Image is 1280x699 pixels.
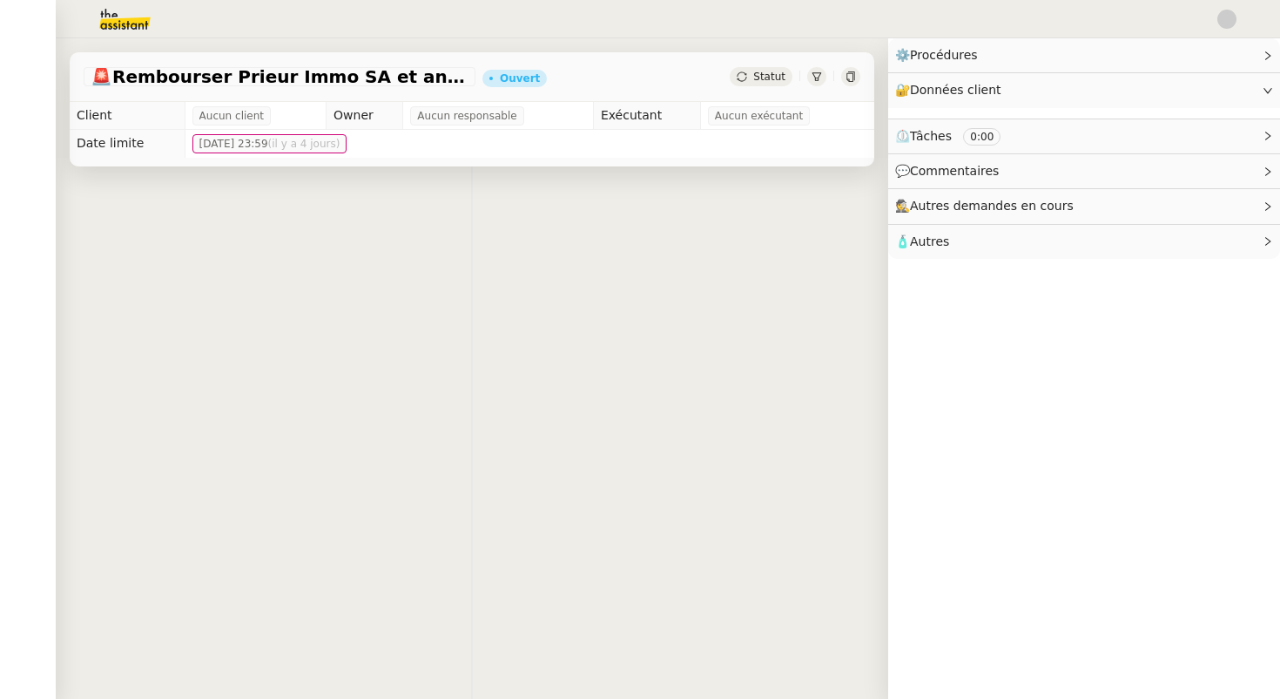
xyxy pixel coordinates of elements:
[963,128,1000,146] nz-tag: 0:00
[715,107,803,125] span: Aucun exécutant
[199,135,340,153] span: [DATE] 23:59
[910,48,978,62] span: Procédures
[91,66,112,87] span: 🚨
[895,234,949,248] span: 🧴
[910,164,999,178] span: Commentaires
[895,80,1008,100] span: 🔐
[268,138,340,150] span: (il y a 4 jours)
[91,68,468,85] span: Rembourser Prieur Immo SA et annuler contrat
[910,83,1001,97] span: Données client
[888,119,1280,153] div: ⏲️Tâches 0:00
[895,164,1007,178] span: 💬
[888,189,1280,223] div: 🕵️Autres demandes en cours
[593,102,700,130] td: Exécutant
[888,73,1280,107] div: 🔐Données client
[500,73,540,84] div: Ouvert
[910,234,949,248] span: Autres
[910,199,1074,213] span: Autres demandes en cours
[199,107,264,125] span: Aucun client
[895,199,1081,213] span: 🕵️
[895,129,1015,143] span: ⏲️
[417,107,516,125] span: Aucun responsable
[895,45,986,65] span: ⚙️
[888,225,1280,259] div: 🧴Autres
[888,38,1280,72] div: ⚙️Procédures
[70,130,185,158] td: Date limite
[888,154,1280,188] div: 💬Commentaires
[753,71,785,83] span: Statut
[70,102,185,130] td: Client
[910,129,952,143] span: Tâches
[327,102,403,130] td: Owner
